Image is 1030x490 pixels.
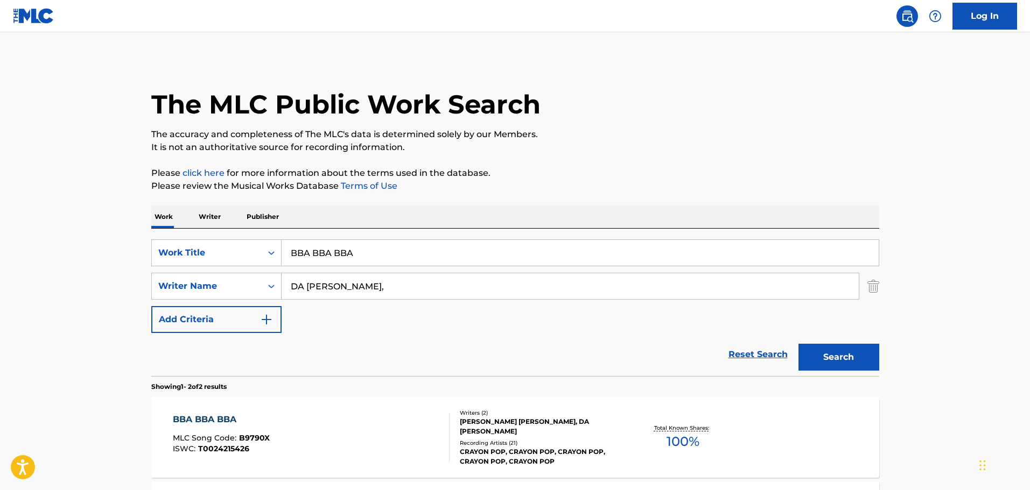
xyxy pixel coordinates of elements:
[151,239,879,376] form: Search Form
[173,444,198,453] span: ISWC :
[952,3,1017,30] a: Log In
[243,205,282,228] p: Publisher
[183,168,225,178] a: click here
[13,8,54,24] img: MLC Logo
[195,205,224,228] p: Writer
[723,343,793,366] a: Reset Search
[151,128,879,141] p: The accuracy and completeness of The MLC's data is determined solely by our Members.
[151,180,879,193] p: Please review the Musical Works Database
[151,141,879,154] p: It is not an authoritative source for recording information.
[151,88,541,120] h1: The MLC Public Work Search
[260,313,273,326] img: 9d2ae6d4665cec9f34b9.svg
[239,433,270,443] span: B9790X
[173,433,239,443] span: MLC Song Code :
[151,397,879,478] a: BBA BBA BBAMLC Song Code:B9790XISWC:T0024215426Writers (2)[PERSON_NAME] [PERSON_NAME], DA [PERSON...
[979,449,986,481] div: Drag
[198,444,249,453] span: T0024215426
[158,280,255,293] div: Writer Name
[460,409,622,417] div: Writers ( 2 )
[976,438,1030,490] iframe: Chat Widget
[667,432,699,451] span: 100 %
[151,382,227,392] p: Showing 1 - 2 of 2 results
[929,10,942,23] img: help
[460,439,622,447] div: Recording Artists ( 21 )
[654,424,712,432] p: Total Known Shares:
[896,5,918,27] a: Public Search
[460,447,622,466] div: CRAYON POP, CRAYON POP, CRAYON POP, CRAYON POP, CRAYON POP
[173,413,270,426] div: BBA BBA BBA
[867,273,879,300] img: Delete Criterion
[924,5,946,27] div: Help
[158,246,255,259] div: Work Title
[151,167,879,180] p: Please for more information about the terms used in the database.
[151,205,176,228] p: Work
[339,181,397,191] a: Terms of Use
[798,344,879,371] button: Search
[901,10,914,23] img: search
[460,417,622,436] div: [PERSON_NAME] [PERSON_NAME], DA [PERSON_NAME]
[151,306,282,333] button: Add Criteria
